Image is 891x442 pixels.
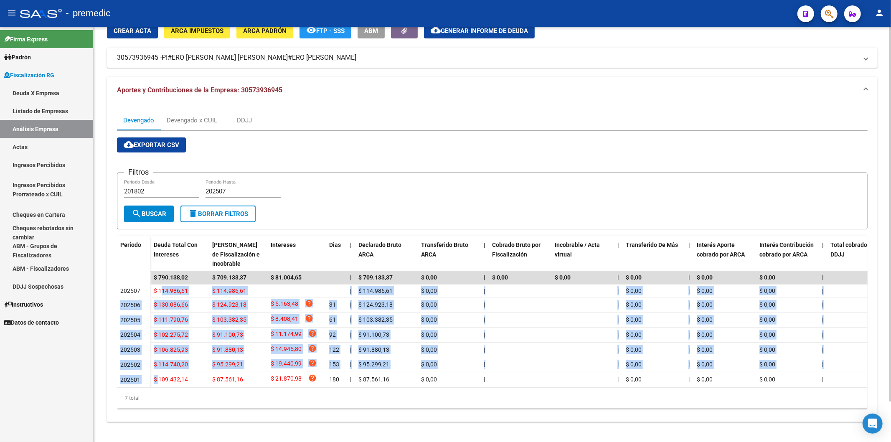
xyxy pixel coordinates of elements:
[271,241,296,248] span: Intereses
[243,27,287,35] span: ARCA Padrón
[358,316,393,323] span: $ 103.382,35
[622,236,685,273] datatable-header-cell: Transferido De Más
[209,236,267,273] datatable-header-cell: Deuda Bruta Neto de Fiscalización e Incobrable
[212,346,243,353] span: $ 91.880,13
[822,346,823,353] span: |
[492,241,541,258] span: Cobrado Bruto por Fiscalización
[120,331,140,338] span: 202504
[551,236,614,273] datatable-header-cell: Incobrable / Acta virtual
[484,331,485,338] span: |
[614,236,622,273] datatable-header-cell: |
[697,346,713,353] span: $ 0,00
[863,414,883,434] div: Open Intercom Messenger
[421,346,437,353] span: $ 0,00
[162,53,356,62] span: PI#ERO [PERSON_NAME] [PERSON_NAME]#ERO [PERSON_NAME]
[617,376,619,383] span: |
[117,53,858,62] mat-panel-title: 30573936945 -
[697,274,713,281] span: $ 0,00
[759,301,775,308] span: $ 0,00
[350,316,351,323] span: |
[124,141,179,149] span: Exportar CSV
[154,346,188,353] span: $ 106.825,93
[271,344,302,356] span: $ 14.945,80
[626,361,642,368] span: $ 0,00
[626,331,642,338] span: $ 0,00
[132,208,142,218] mat-icon: search
[329,301,336,308] span: 31
[117,388,868,409] div: 7 total
[271,274,302,281] span: $ 81.004,65
[626,287,642,294] span: $ 0,00
[697,287,713,294] span: $ 0,00
[822,301,823,308] span: |
[626,301,642,308] span: $ 0,00
[132,210,166,218] span: Buscar
[329,331,336,338] span: 92
[759,376,775,383] span: $ 0,00
[237,116,252,125] div: DDJJ
[350,376,351,383] span: |
[188,210,248,218] span: Borrar Filtros
[626,316,642,323] span: $ 0,00
[617,316,619,323] span: |
[697,361,713,368] span: $ 0,00
[154,331,188,338] span: $ 102.275,72
[688,316,690,323] span: |
[827,236,890,273] datatable-header-cell: Total cobrado Sin DDJJ
[484,346,485,353] span: |
[617,241,619,248] span: |
[350,331,351,338] span: |
[358,361,389,368] span: $ 95.299,21
[4,53,31,62] span: Padrón
[271,329,302,340] span: $ 11.174,99
[555,241,600,258] span: Incobrable / Acta virtual
[329,376,339,383] span: 180
[759,287,775,294] span: $ 0,00
[212,331,243,338] span: $ 91.100,73
[617,346,619,353] span: |
[329,241,341,248] span: Dias
[4,71,54,80] span: Fiscalización RG
[306,25,316,35] mat-icon: remove_red_eye
[358,274,393,281] span: $ 709.133,37
[350,346,351,353] span: |
[154,301,188,308] span: $ 130.086,66
[120,317,140,323] span: 202505
[697,241,745,258] span: Interés Aporte cobrado por ARCA
[271,359,302,370] span: $ 19.440,99
[212,301,246,308] span: $ 124.923,18
[688,376,690,383] span: |
[626,376,642,383] span: $ 0,00
[316,27,345,35] span: FTP - SSS
[822,331,823,338] span: |
[4,35,48,44] span: Firma Express
[822,274,824,281] span: |
[154,376,188,383] span: $ 109.432,14
[617,361,619,368] span: |
[756,236,819,273] datatable-header-cell: Interés Contribución cobrado por ARCA
[421,331,437,338] span: $ 0,00
[688,331,690,338] span: |
[7,8,17,18] mat-icon: menu
[154,361,188,368] span: $ 114.740,20
[759,346,775,353] span: $ 0,00
[329,361,339,368] span: 153
[212,376,243,383] span: $ 87.561,16
[124,206,174,222] button: Buscar
[626,346,642,353] span: $ 0,00
[107,77,878,104] mat-expansion-panel-header: Aportes y Contribuciones de la Empresa: 30573936945
[120,241,141,248] span: Período
[759,316,775,323] span: $ 0,00
[484,376,485,383] span: |
[358,346,389,353] span: $ 91.880,13
[492,274,508,281] span: $ 0,00
[421,301,437,308] span: $ 0,00
[4,300,43,309] span: Instructivos
[350,301,351,308] span: |
[117,86,282,94] span: Aportes y Contribuciones de la Empresa: 30573936945
[154,274,188,281] span: $ 790.138,02
[329,316,336,323] span: 61
[120,346,140,353] span: 202503
[364,27,378,35] span: ABM
[212,361,243,368] span: $ 95.299,21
